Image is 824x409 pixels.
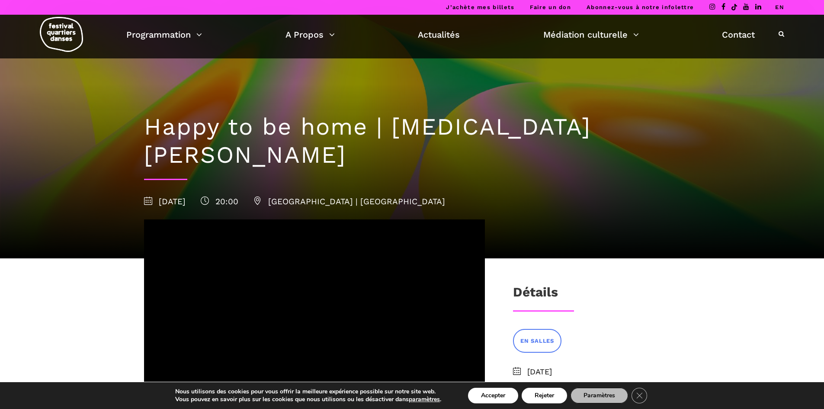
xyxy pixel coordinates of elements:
[285,27,335,42] a: A Propos
[530,4,571,10] a: Faire un don
[126,27,202,42] a: Programmation
[522,388,567,403] button: Rejeter
[144,196,186,206] span: [DATE]
[446,4,514,10] a: J’achète mes billets
[418,27,460,42] a: Actualités
[543,27,639,42] a: Médiation culturelle
[587,4,694,10] a: Abonnez-vous à notre infolettre
[468,388,518,403] button: Accepter
[175,396,441,403] p: Vous pouvez en savoir plus sur les cookies que nous utilisons ou les désactiver dans .
[571,388,628,403] button: Paramètres
[632,388,647,403] button: Close GDPR Cookie Banner
[722,27,755,42] a: Contact
[527,366,680,378] span: [DATE]
[520,337,554,346] span: EN SALLES
[513,284,558,306] h3: Détails
[253,196,445,206] span: [GEOGRAPHIC_DATA] | [GEOGRAPHIC_DATA]
[527,380,680,390] span: 20h00
[175,388,441,396] p: Nous utilisons des cookies pour vous offrir la meilleure expérience possible sur notre site web.
[201,196,238,206] span: 20:00
[775,4,784,10] a: EN
[40,17,83,52] img: logo-fqd-med
[144,113,680,169] h1: Happy to be home | [MEDICAL_DATA][PERSON_NAME]
[409,396,440,403] button: paramètres
[513,329,561,353] a: EN SALLES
